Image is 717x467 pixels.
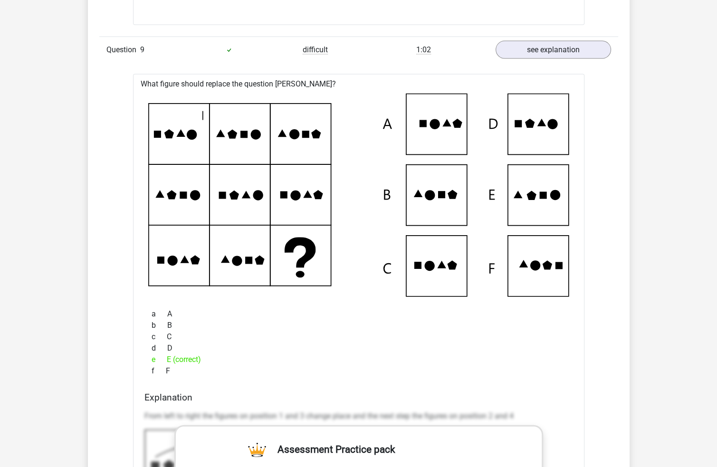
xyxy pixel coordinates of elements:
[496,41,611,59] a: see explanation
[144,354,573,365] div: E (correct)
[152,320,167,331] span: b
[144,410,573,422] p: From left to right the figures on position 1 and 3 change place and the next step the figures on ...
[152,354,167,365] span: e
[303,45,328,55] span: difficult
[144,392,573,403] h4: Explanation
[140,45,144,54] span: 9
[152,343,167,354] span: d
[144,320,573,331] div: B
[152,331,167,343] span: c
[144,365,573,377] div: F
[152,308,167,320] span: a
[106,44,140,56] span: Question
[144,331,573,343] div: C
[416,45,431,55] span: 1:02
[152,365,166,377] span: f
[144,343,573,354] div: D
[144,308,573,320] div: A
